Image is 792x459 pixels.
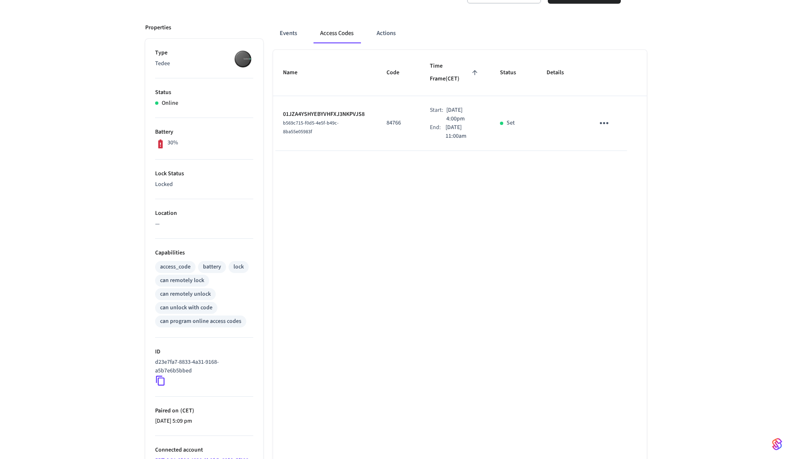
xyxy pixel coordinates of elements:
span: Name [283,66,308,79]
p: Status [155,88,253,97]
span: ( CET ) [179,407,194,415]
div: access_code [160,263,191,271]
span: Time Frame(CET) [430,60,480,86]
span: Status [500,66,527,79]
div: can remotely lock [160,276,204,285]
p: — [155,220,253,228]
p: 01JZA4YSHYEBYVHFXJ3NKPVJS8 [283,110,367,119]
span: Details [547,66,575,79]
img: Tedee Smart Lock [233,49,253,69]
span: b569c715-f0d5-4e5f-b49c-8ba55e05983f [283,120,339,135]
p: Lock Status [155,169,253,178]
div: can remotely unlock [160,290,211,299]
div: ant example [273,24,647,43]
div: Start: [430,106,446,123]
p: Set [507,119,515,127]
p: [DATE] 11:00am [445,123,480,141]
button: Actions [370,24,402,43]
p: [DATE] 5:09 pm [155,417,253,426]
p: Capabilities [155,249,253,257]
p: Battery [155,128,253,137]
p: Connected account [155,446,253,454]
p: 84766 [387,119,410,127]
div: can unlock with code [160,304,212,312]
p: 30% [167,139,178,147]
img: SeamLogoGradient.69752ec5.svg [772,438,782,451]
button: Access Codes [313,24,360,43]
p: [DATE] 4:00pm [446,106,480,123]
p: Location [155,209,253,218]
p: Locked [155,180,253,189]
div: lock [233,263,244,271]
p: ID [155,348,253,356]
div: can program online access codes [160,317,241,326]
button: Events [273,24,304,43]
table: sticky table [273,50,647,151]
p: Paired on [155,407,253,415]
p: Type [155,49,253,57]
p: d23e7fa7-8833-4a31-9168-a5b7e6b5bbed [155,358,250,375]
p: Online [162,99,178,108]
span: Code [387,66,410,79]
div: End: [430,123,445,141]
p: Properties [145,24,171,32]
div: battery [203,263,221,271]
p: Tedee [155,59,253,68]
